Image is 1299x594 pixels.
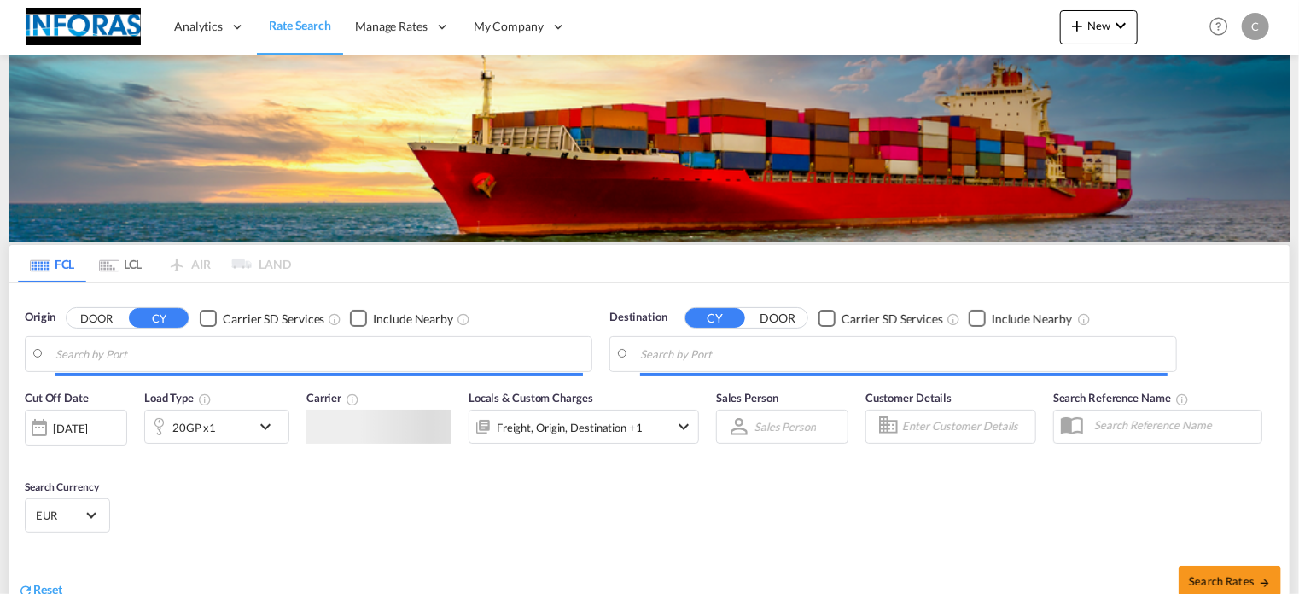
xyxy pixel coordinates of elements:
[902,414,1030,440] input: Enter Customer Details
[1067,19,1131,32] span: New
[1053,391,1189,405] span: Search Reference Name
[497,416,643,440] div: Freight Origin Destination Factory Stuffing
[1242,13,1269,40] div: C
[25,309,55,326] span: Origin
[1110,15,1131,36] md-icon: icon-chevron-down
[306,391,359,405] span: Carrier
[53,421,88,436] div: [DATE]
[1077,312,1091,326] md-icon: Unchecked: Ignores neighbouring ports when fetching rates.Checked : Includes neighbouring ports w...
[255,416,284,437] md-icon: icon-chevron-down
[9,55,1290,242] img: LCL+%26+FCL+BACKGROUND.png
[865,391,952,405] span: Customer Details
[1175,393,1189,406] md-icon: Your search will be saved by the below given name
[200,309,324,327] md-checkbox: Checkbox No Ink
[469,410,699,444] div: Freight Origin Destination Factory Stuffingicon-chevron-down
[842,311,943,328] div: Carrier SD Services
[129,308,189,328] button: CY
[34,503,101,527] md-select: Select Currency: € EUREuro
[198,393,212,406] md-icon: icon-information-outline
[25,444,38,467] md-datepicker: Select
[457,312,470,326] md-icon: Unchecked: Ignores neighbouring ports when fetching rates.Checked : Includes neighbouring ports w...
[172,416,216,440] div: 20GP x1
[373,311,453,328] div: Include Nearby
[1067,15,1087,36] md-icon: icon-plus 400-fg
[1259,577,1271,589] md-icon: icon-arrow-right
[328,312,341,326] md-icon: Unchecked: Search for CY (Container Yard) services for all selected carriers.Checked : Search for...
[1060,10,1138,44] button: icon-plus 400-fgNewicon-chevron-down
[1204,12,1242,43] div: Help
[355,18,428,35] span: Manage Rates
[67,309,126,329] button: DOOR
[474,18,544,35] span: My Company
[26,8,141,46] img: eff75c7098ee11eeb65dd1c63e392380.jpg
[748,309,807,329] button: DOOR
[144,391,212,405] span: Load Type
[753,414,818,439] md-select: Sales Person
[269,18,331,32] span: Rate Search
[223,311,324,328] div: Carrier SD Services
[685,308,745,328] button: CY
[947,312,960,326] md-icon: Unchecked: Search for CY (Container Yard) services for all selected carriers.Checked : Search for...
[673,416,694,437] md-icon: icon-chevron-down
[18,245,291,282] md-pagination-wrapper: Use the left and right arrow keys to navigate between tabs
[25,410,127,445] div: [DATE]
[36,508,84,523] span: EUR
[992,311,1072,328] div: Include Nearby
[1086,412,1261,438] input: Search Reference Name
[969,309,1072,327] md-checkbox: Checkbox No Ink
[25,391,89,405] span: Cut Off Date
[609,309,667,326] span: Destination
[25,480,99,493] span: Search Currency
[18,245,86,282] md-tab-item: FCL
[469,391,593,405] span: Locals & Custom Charges
[144,410,289,444] div: 20GP x1icon-chevron-down
[1204,12,1233,41] span: Help
[55,341,583,367] input: Search by Port
[1189,574,1271,588] span: Search Rates
[350,309,453,327] md-checkbox: Checkbox No Ink
[86,245,154,282] md-tab-item: LCL
[716,391,778,405] span: Sales Person
[818,309,943,327] md-checkbox: Checkbox No Ink
[346,393,359,406] md-icon: The selected Trucker/Carrierwill be displayed in the rate results If the rates are from another f...
[174,18,223,35] span: Analytics
[640,341,1168,367] input: Search by Port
